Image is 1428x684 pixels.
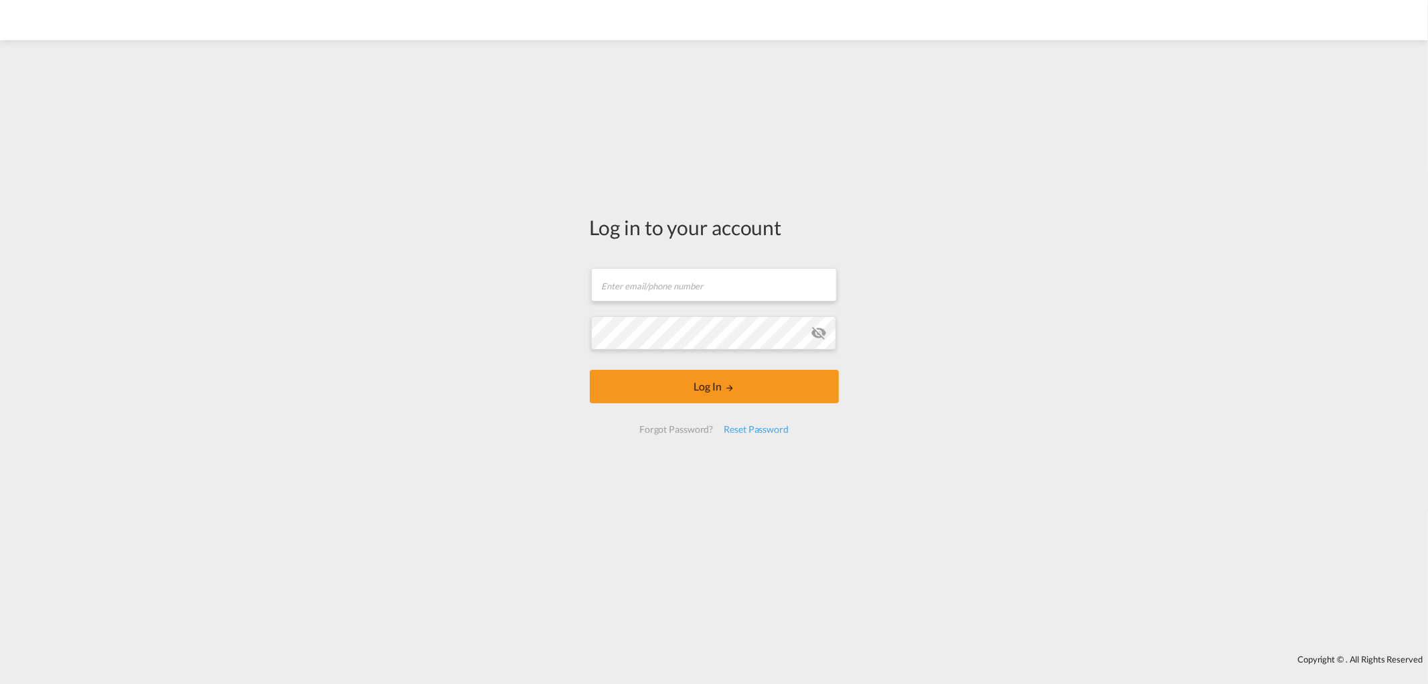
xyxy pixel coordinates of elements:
md-icon: icon-eye-off [811,325,827,341]
div: Reset Password [718,417,794,441]
input: Enter email/phone number [591,268,837,301]
div: Log in to your account [590,213,839,241]
div: Forgot Password? [634,417,718,441]
button: LOGIN [590,370,839,403]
